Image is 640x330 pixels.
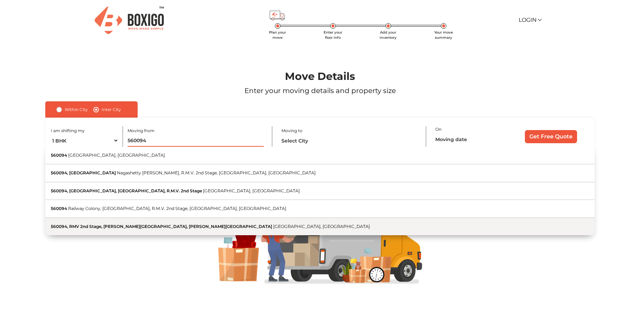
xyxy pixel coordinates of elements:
span: Enter your floor info [324,30,342,40]
span: [GEOGRAPHIC_DATA], [GEOGRAPHIC_DATA] [203,188,300,193]
span: 560094, [GEOGRAPHIC_DATA] [51,170,116,175]
button: 560094, [GEOGRAPHIC_DATA], [GEOGRAPHIC_DATA], R.M.V. 2nd Stage[GEOGRAPHIC_DATA], [GEOGRAPHIC_DATA] [45,182,595,200]
span: Plan your move [269,30,286,40]
label: Moving from [128,128,155,134]
span: Nagashetty [PERSON_NAME], R.M.V. 2nd Stage, [GEOGRAPHIC_DATA], [GEOGRAPHIC_DATA] [117,170,316,175]
span: [GEOGRAPHIC_DATA], [GEOGRAPHIC_DATA] [68,153,165,158]
h1: Move Details [26,70,614,83]
label: Within City [65,106,88,114]
label: I am shifting my [51,128,85,134]
button: 560094[GEOGRAPHIC_DATA], [GEOGRAPHIC_DATA] [45,147,595,164]
span: Railway Colony, [GEOGRAPHIC_DATA], R.M.V. 2nd Stage, [GEOGRAPHIC_DATA], [GEOGRAPHIC_DATA] [68,206,286,211]
button: 560094Railway Colony, [GEOGRAPHIC_DATA], R.M.V. 2nd Stage, [GEOGRAPHIC_DATA], [GEOGRAPHIC_DATA] [45,200,595,218]
input: Select City [281,135,418,147]
span: Your move summary [434,30,453,40]
input: Moving date [435,133,504,145]
label: Inter City [102,106,121,114]
span: 560094, RMV 2nd Stage, [PERSON_NAME][GEOGRAPHIC_DATA], [PERSON_NAME][GEOGRAPHIC_DATA] [51,224,272,229]
button: 560094, [GEOGRAPHIC_DATA]Nagashetty [PERSON_NAME], R.M.V. 2nd Stage, [GEOGRAPHIC_DATA], [GEOGRAPH... [45,164,595,182]
p: Enter your moving details and property size [26,85,614,96]
button: 560094, RMV 2nd Stage, [PERSON_NAME][GEOGRAPHIC_DATA], [PERSON_NAME][GEOGRAPHIC_DATA][GEOGRAPHIC_... [45,218,595,235]
span: 560094 [51,153,67,158]
label: On [435,126,442,132]
a: Login [519,17,541,23]
span: Add your inventory [380,30,397,40]
span: 560094 [51,206,67,211]
input: Select City [128,135,264,147]
span: [GEOGRAPHIC_DATA], [GEOGRAPHIC_DATA] [273,224,370,229]
label: Moving to [281,128,303,134]
span: 560094, [GEOGRAPHIC_DATA], [GEOGRAPHIC_DATA], R.M.V. 2nd Stage [51,188,202,193]
label: Is flexible? [444,145,465,153]
img: Boxigo [95,7,164,34]
input: Get Free Quote [525,130,577,143]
